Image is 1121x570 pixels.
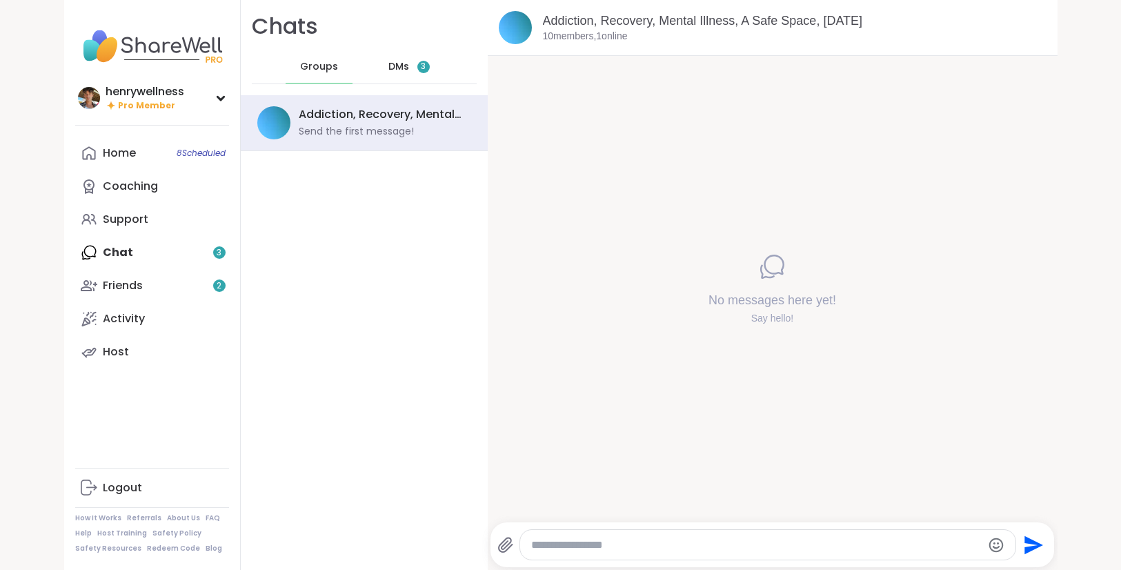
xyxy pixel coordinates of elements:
span: Groups [300,60,338,74]
a: FAQ [206,513,220,523]
div: Send the first message! [299,125,414,139]
div: Logout [103,480,142,495]
a: Help [75,529,92,538]
textarea: Type your message [531,538,982,552]
a: Friends2 [75,269,229,302]
div: Coaching [103,179,158,194]
img: ShareWell Nav Logo [75,22,229,70]
img: henrywellness [78,87,100,109]
button: Send [1016,529,1047,560]
div: Support [103,212,148,227]
a: Host [75,335,229,368]
div: Friends [103,278,143,293]
img: Addiction, Recovery, Mental Illness, A Safe Space, Sep 12 [257,106,290,139]
a: Blog [206,544,222,553]
a: Addiction, Recovery, Mental Illness, A Safe Space, [DATE] [543,14,863,28]
a: How It Works [75,513,121,523]
a: Coaching [75,170,229,203]
div: Host [103,344,129,360]
a: Logout [75,471,229,504]
a: Redeem Code [147,544,200,553]
span: 3 [421,61,426,72]
a: Safety Resources [75,544,141,553]
a: About Us [167,513,200,523]
a: Activity [75,302,229,335]
div: henrywellness [106,84,184,99]
div: Home [103,146,136,161]
div: Activity [103,311,145,326]
a: Referrals [127,513,161,523]
span: DMs [388,60,409,74]
button: Emoji picker [988,537,1004,553]
span: 8 Scheduled [177,148,226,159]
h4: No messages here yet! [708,292,836,309]
img: Addiction, Recovery, Mental Illness, A Safe Space, Sep 12 [499,11,532,44]
a: Home8Scheduled [75,137,229,170]
div: Say hello! [708,312,836,326]
a: Host Training [97,529,147,538]
div: Addiction, Recovery, Mental Illness, A Safe Space, [DATE] [299,107,463,122]
span: 2 [217,280,221,292]
a: Safety Policy [152,529,201,538]
a: Support [75,203,229,236]
p: 10 members, 1 online [543,30,628,43]
h1: Chats [252,11,318,42]
span: Pro Member [118,100,175,112]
